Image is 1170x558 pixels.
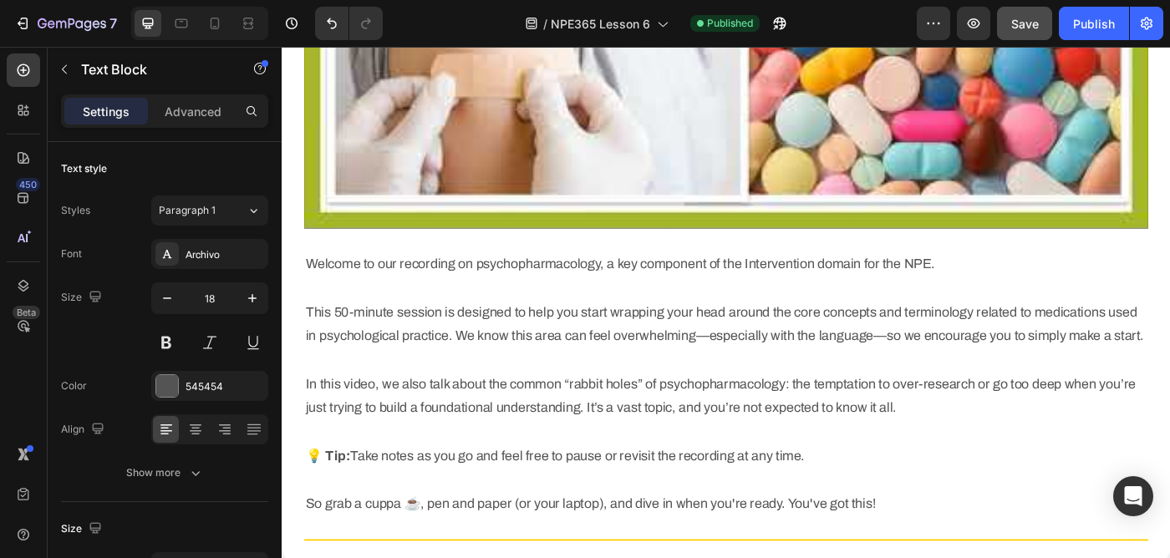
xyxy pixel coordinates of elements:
[7,7,125,40] button: 7
[151,195,268,226] button: Paragraph 1
[61,287,105,309] div: Size
[61,518,105,540] div: Size
[165,103,221,120] p: Advanced
[13,306,40,319] div: Beta
[61,203,90,218] div: Styles
[126,464,204,481] div: Show more
[16,178,40,191] div: 450
[1073,15,1115,33] div: Publish
[61,378,87,393] div: Color
[186,379,264,394] div: 545454
[1113,476,1153,516] div: Open Intercom Messenger
[1059,7,1129,40] button: Publish
[27,231,976,529] p: Welcome to our recording on psychopharmacology, a key component of the Intervention domain for th...
[159,203,216,218] span: Paragraph 1
[315,7,383,40] div: Undo/Redo
[61,458,268,488] button: Show more
[61,418,108,441] div: Align
[551,15,650,33] span: NPE365 Lesson 6
[997,7,1052,40] button: Save
[186,247,264,262] div: Archivo
[61,246,82,261] div: Font
[1011,17,1039,31] span: Save
[83,103,130,120] p: Settings
[81,59,223,79] p: Text Block
[27,453,77,469] strong: 💡 Tip:
[543,15,547,33] span: /
[109,13,117,33] p: 7
[61,161,107,176] div: Text style
[707,16,753,31] span: Published
[282,47,1170,558] iframe: Design area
